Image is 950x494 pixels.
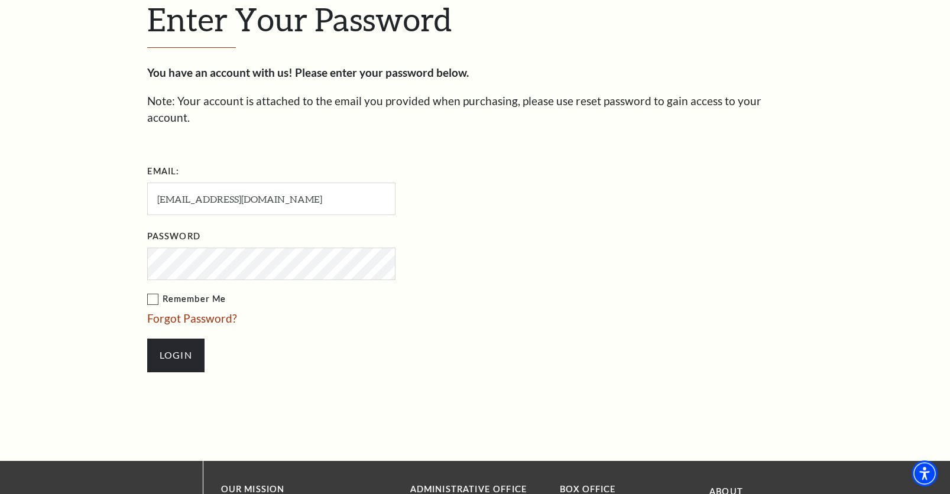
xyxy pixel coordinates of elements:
[147,292,514,307] label: Remember Me
[147,311,237,325] a: Forgot Password?
[147,339,205,372] input: Submit button
[912,460,938,486] div: Accessibility Menu
[147,183,395,215] input: Required
[147,164,180,179] label: Email:
[147,229,200,244] label: Password
[295,66,469,79] strong: Please enter your password below.
[147,66,293,79] strong: You have an account with us!
[147,93,803,126] p: Note: Your account is attached to the email you provided when purchasing, please use reset passwo...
